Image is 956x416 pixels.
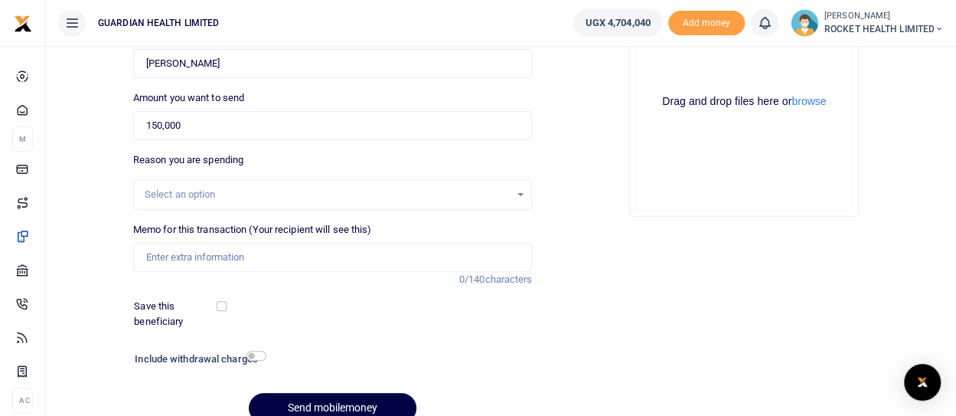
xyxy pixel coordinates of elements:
img: profile-user [791,9,818,37]
span: Add money [668,11,745,36]
label: Save this beneficiary [134,299,220,329]
label: Reason you are spending [133,152,243,168]
span: characters [485,274,532,285]
li: Ac [12,388,33,413]
div: Drag and drop files here or [636,94,852,109]
small: [PERSON_NAME] [824,10,944,23]
a: profile-user [PERSON_NAME] ROCKET HEALTH LIMITED [791,9,944,37]
div: Select an option [145,187,511,202]
a: UGX 4,704,040 [573,9,661,37]
div: Open Intercom Messenger [904,364,941,401]
img: logo-small [14,15,32,33]
li: Toup your wallet [668,11,745,36]
label: Amount you want to send [133,90,244,106]
input: Enter extra information [133,243,533,272]
label: Memo for this transaction (Your recipient will see this) [133,222,372,237]
input: Loading name... [133,49,533,78]
span: GUARDIAN HEALTH LIMITED [92,16,225,30]
li: M [12,126,33,152]
input: UGX [133,111,533,140]
li: Wallet ballance [567,9,667,37]
span: 0/140 [459,274,485,285]
span: ROCKET HEALTH LIMITED [824,22,944,36]
a: logo-small logo-large logo-large [14,17,32,28]
h6: Include withdrawal charges [135,353,259,365]
span: UGX 4,704,040 [585,15,650,31]
a: Add money [668,16,745,28]
button: browse [791,96,826,106]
